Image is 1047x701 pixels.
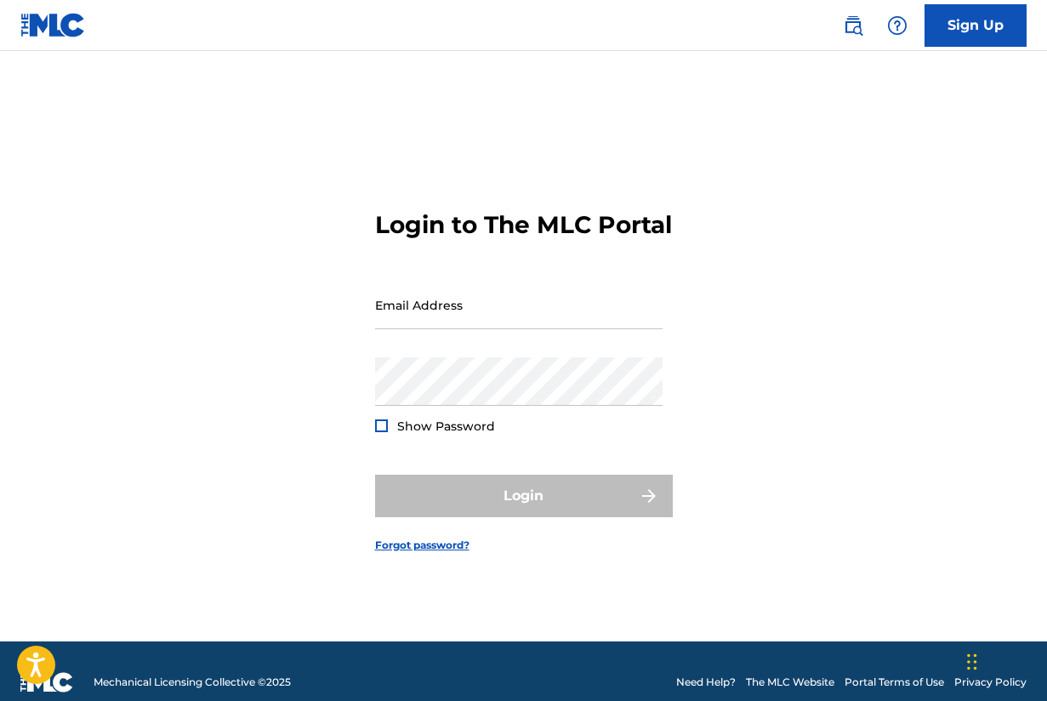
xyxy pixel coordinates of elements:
a: Privacy Policy [954,675,1027,690]
a: Forgot password? [375,538,469,553]
div: Drag [967,636,977,687]
a: Public Search [836,9,870,43]
img: logo [20,672,73,692]
a: Need Help? [676,675,736,690]
h3: Login to The MLC Portal [375,210,672,240]
span: Show Password [397,419,495,434]
a: The MLC Website [746,675,834,690]
a: Portal Terms of Use [845,675,944,690]
a: Sign Up [925,4,1027,47]
div: Help [880,9,914,43]
img: help [887,15,908,36]
img: MLC Logo [20,13,86,37]
img: search [843,15,863,36]
iframe: Chat Widget [962,619,1047,701]
span: Mechanical Licensing Collective © 2025 [94,675,291,690]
